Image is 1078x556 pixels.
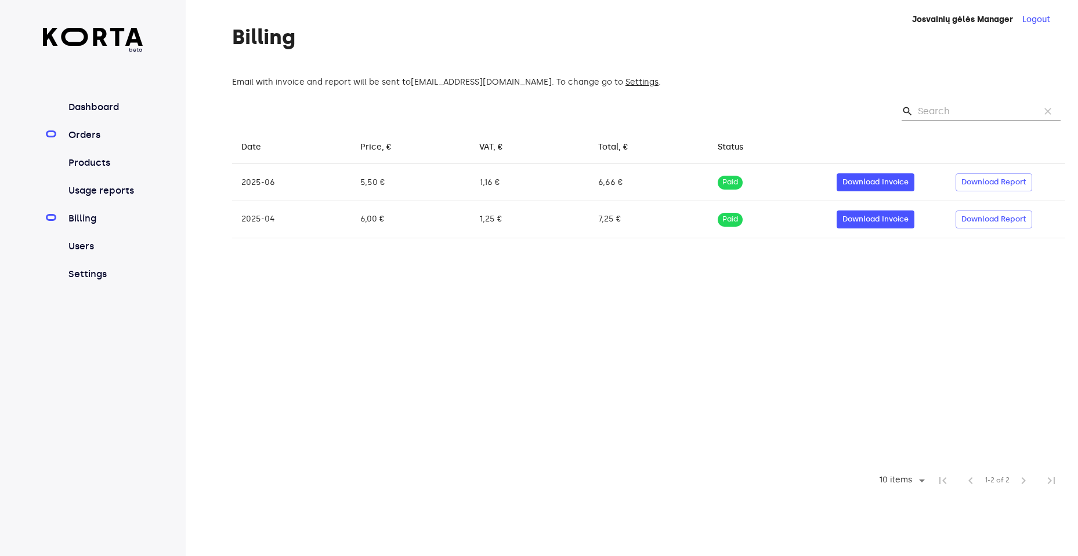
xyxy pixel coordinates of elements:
div: 10 items [871,472,929,489]
td: 1,16 € [470,164,589,201]
button: Logout [1022,14,1050,26]
td: 5,50 € [351,164,470,201]
div: Email with invoice and report will be sent to [EMAIL_ADDRESS][DOMAIN_NAME] . To change go to . [232,77,1065,88]
button: Download Report [956,210,1032,228]
a: Users [66,239,143,253]
a: Dashboard [66,100,143,114]
span: Price, € [360,140,407,154]
td: 6,00 € [351,201,470,238]
span: Search [902,106,913,117]
td: 1,25 € [470,201,589,238]
td: 2025-06 [232,164,351,201]
span: Download Invoice [842,176,909,189]
span: Paid [718,214,743,225]
button: Download Invoice [837,210,914,228]
span: Download Report [961,176,1026,189]
a: beta [43,28,143,54]
div: Status [718,140,743,154]
td: 2025-04 [232,201,351,238]
div: VAT, € [479,140,503,154]
div: Date [241,140,261,154]
td: 7,25 € [589,201,708,238]
span: Date [241,140,276,154]
a: Settings [66,267,143,281]
span: Next Page [1010,467,1037,495]
a: Billing [66,212,143,226]
span: Last Page [1037,467,1065,495]
a: Products [66,156,143,170]
span: Download Invoice [842,213,909,226]
span: Status [718,140,758,154]
div: 10 items [876,475,915,485]
button: Download Report [956,173,1032,191]
a: Usage reports [66,184,143,198]
span: 1-2 of 2 [985,475,1010,486]
img: Korta [43,28,143,46]
button: Download Invoice [837,173,914,191]
td: 6,66 € [589,164,708,201]
a: Orders [66,128,143,142]
div: Total, € [598,140,628,154]
strong: Josvainių gėlės Manager [912,14,1013,24]
a: Download Invoice [837,176,914,186]
span: Total, € [598,140,643,154]
a: Download Invoice [837,213,914,223]
span: Paid [718,177,743,188]
span: VAT, € [479,140,518,154]
div: Price, € [360,140,392,154]
span: First Page [929,467,957,495]
h1: Billing [232,26,1065,49]
a: Download Report [956,176,1032,186]
span: Previous Page [957,467,985,495]
a: Settings [625,77,659,87]
a: Download Report [956,213,1032,223]
input: Search [918,102,1030,121]
span: Download Report [961,213,1026,226]
span: beta [43,46,143,54]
